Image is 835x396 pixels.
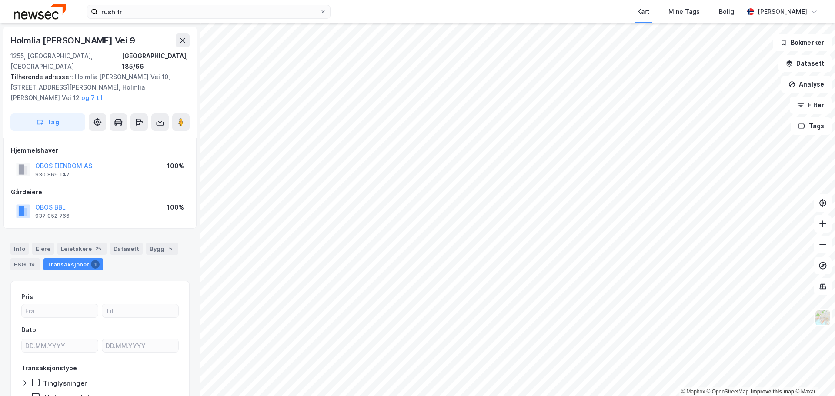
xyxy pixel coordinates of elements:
input: Søk på adresse, matrikkel, gårdeiere, leietakere eller personer [98,5,320,18]
div: Datasett [110,243,143,255]
input: DD.MM.YYYY [22,339,98,352]
div: Mine Tags [668,7,700,17]
div: Pris [21,292,33,302]
button: Tags [791,117,832,135]
div: 100% [167,202,184,213]
div: 25 [94,244,103,253]
div: 19 [27,260,37,269]
img: newsec-logo.f6e21ccffca1b3a03d2d.png [14,4,66,19]
div: Holmlia [PERSON_NAME] Vei 9 [10,33,137,47]
img: Z [815,309,831,326]
div: 100% [167,161,184,171]
div: Dato [21,325,36,335]
div: [GEOGRAPHIC_DATA], 185/66 [122,51,190,72]
div: Kart [637,7,649,17]
button: Filter [790,97,832,114]
div: Info [10,243,29,255]
a: Mapbox [681,389,705,395]
div: 1 [91,260,100,269]
div: Leietakere [57,243,107,255]
div: 937 052 766 [35,213,70,220]
div: Bolig [719,7,734,17]
a: OpenStreetMap [707,389,749,395]
div: [PERSON_NAME] [758,7,807,17]
div: Hjemmelshaver [11,145,189,156]
iframe: Chat Widget [792,354,835,396]
div: Eiere [32,243,54,255]
button: Datasett [778,55,832,72]
input: Fra [22,304,98,317]
div: 930 869 147 [35,171,70,178]
a: Improve this map [751,389,794,395]
div: Bygg [146,243,178,255]
div: Transaksjonstype [21,363,77,373]
input: Til [102,304,178,317]
span: Tilhørende adresser: [10,73,75,80]
div: ESG [10,258,40,270]
div: Transaksjoner [43,258,103,270]
div: Tinglysninger [43,379,87,387]
div: 5 [166,244,175,253]
button: Analyse [781,76,832,93]
button: Tag [10,113,85,131]
div: 1255, [GEOGRAPHIC_DATA], [GEOGRAPHIC_DATA] [10,51,122,72]
input: DD.MM.YYYY [102,339,178,352]
div: Holmlia [PERSON_NAME] Vei 10, [STREET_ADDRESS][PERSON_NAME], Holmlia [PERSON_NAME] Vei 12 [10,72,183,103]
button: Bokmerker [773,34,832,51]
div: Gårdeiere [11,187,189,197]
